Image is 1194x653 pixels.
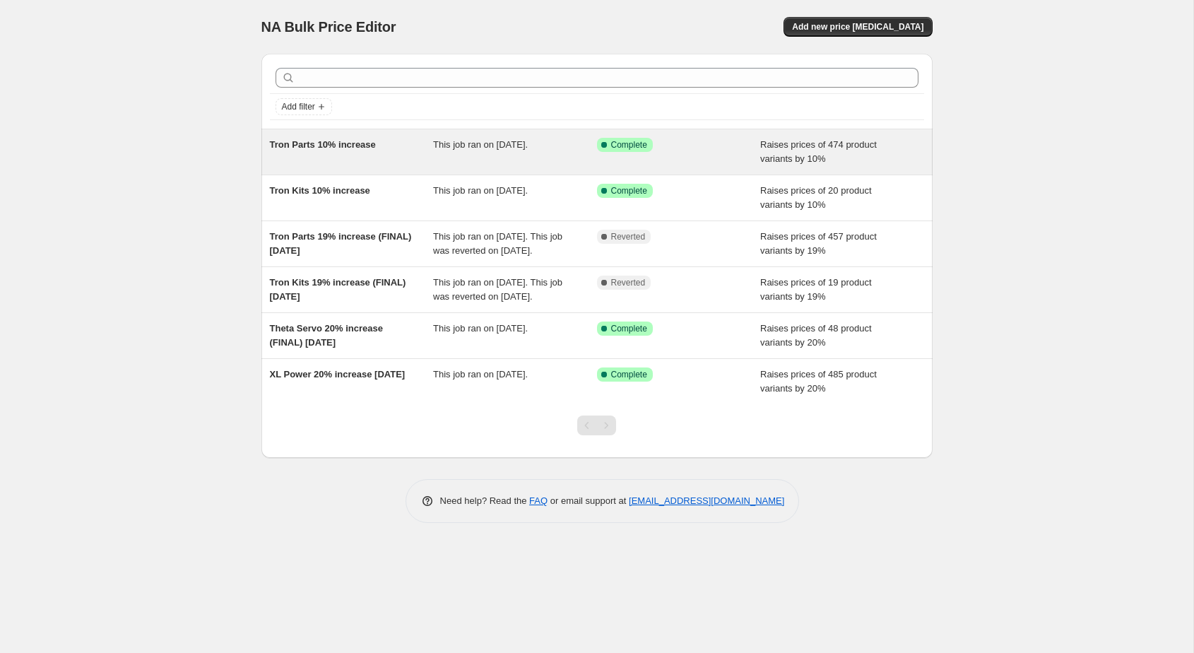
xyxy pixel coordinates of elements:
a: [EMAIL_ADDRESS][DOMAIN_NAME] [629,495,784,506]
span: Add new price [MEDICAL_DATA] [792,21,923,33]
span: Complete [611,139,647,151]
span: Complete [611,369,647,380]
span: Reverted [611,277,646,288]
span: Theta Servo 20% increase (FINAL) [DATE] [270,323,383,348]
span: Raises prices of 19 product variants by 19% [760,277,872,302]
span: Need help? Read the [440,495,530,506]
span: Raises prices of 474 product variants by 10% [760,139,877,164]
span: Tron Kits 19% increase (FINAL) [DATE] [270,277,406,302]
span: This job ran on [DATE]. This job was reverted on [DATE]. [433,277,562,302]
a: FAQ [529,495,548,506]
span: or email support at [548,495,629,506]
span: Tron Parts 19% increase (FINAL) [DATE] [270,231,412,256]
span: Raises prices of 457 product variants by 19% [760,231,877,256]
span: This job ran on [DATE]. [433,369,528,380]
span: Complete [611,185,647,196]
span: This job ran on [DATE]. [433,139,528,150]
button: Add new price [MEDICAL_DATA] [784,17,932,37]
span: This job ran on [DATE]. This job was reverted on [DATE]. [433,231,562,256]
button: Add filter [276,98,332,115]
span: This job ran on [DATE]. [433,185,528,196]
span: Tron Parts 10% increase [270,139,376,150]
span: This job ran on [DATE]. [433,323,528,334]
span: Complete [611,323,647,334]
span: Raises prices of 485 product variants by 20% [760,369,877,394]
span: Reverted [611,231,646,242]
nav: Pagination [577,416,616,435]
span: Tron Kits 10% increase [270,185,370,196]
span: Raises prices of 48 product variants by 20% [760,323,872,348]
span: Raises prices of 20 product variants by 10% [760,185,872,210]
span: XL Power 20% increase [DATE] [270,369,406,380]
span: NA Bulk Price Editor [261,19,396,35]
span: Add filter [282,101,315,112]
